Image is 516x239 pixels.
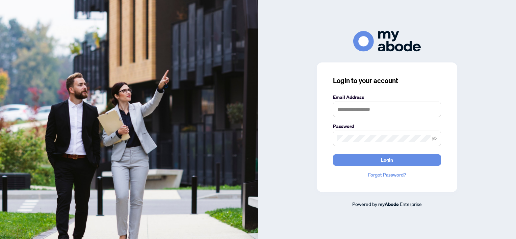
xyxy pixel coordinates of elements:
[333,123,441,130] label: Password
[353,31,421,52] img: ma-logo
[333,94,441,101] label: Email Address
[333,154,441,166] button: Login
[432,136,437,141] span: eye-invisible
[381,155,393,165] span: Login
[400,201,422,207] span: Enterprise
[378,201,399,208] a: myAbode
[333,171,441,179] a: Forgot Password?
[333,76,441,85] h3: Login to your account
[352,201,377,207] span: Powered by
